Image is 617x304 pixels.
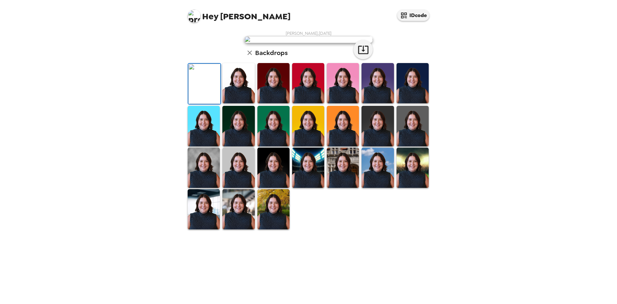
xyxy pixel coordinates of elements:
[202,11,218,22] span: Hey
[255,48,288,58] h6: Backdrops
[397,10,429,21] button: IDcode
[188,6,291,21] span: [PERSON_NAME]
[286,31,332,36] span: [PERSON_NAME] , [DATE]
[244,36,373,43] img: user
[188,10,201,23] img: profile pic
[188,64,220,104] img: Original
